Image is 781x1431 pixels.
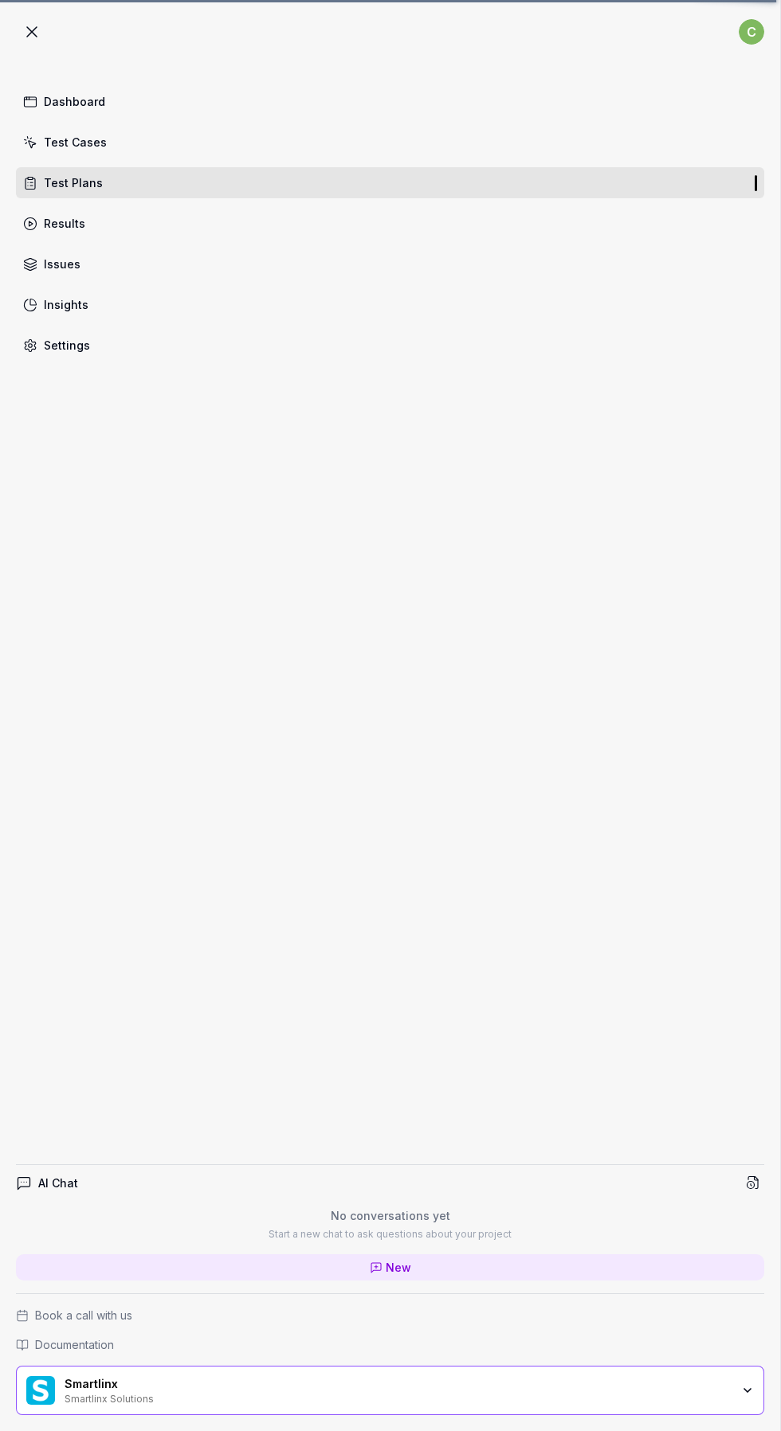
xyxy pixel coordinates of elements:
[16,330,764,361] a: Settings
[65,1377,673,1391] div: Smartlinx
[16,208,764,239] a: Results
[35,1307,132,1323] span: Book a call with us
[38,1175,78,1191] h4: AI Chat
[65,1391,673,1404] div: Smartlinx Solutions
[44,93,105,110] div: Dashboard
[16,289,764,320] a: Insights
[44,174,103,191] div: Test Plans
[386,1259,411,1276] span: New
[269,1207,512,1224] p: No conversations yet
[44,215,85,232] div: Results
[44,256,80,272] div: Issues
[16,167,764,198] a: Test Plans
[35,1336,114,1353] span: Documentation
[16,1366,764,1415] button: Smartlinx LogoSmartlinxSmartlinx Solutions
[44,296,88,313] div: Insights
[16,1254,764,1280] a: New
[16,1307,764,1323] a: Book a call with us
[16,127,764,158] a: Test Cases
[16,1336,764,1353] a: Documentation
[26,1376,55,1405] img: Smartlinx Logo
[269,1227,512,1241] p: Start a new chat to ask questions about your project
[739,19,764,45] span: c
[44,134,107,151] div: Test Cases
[16,248,764,280] a: Issues
[739,16,764,48] button: c
[44,337,90,354] div: Settings
[16,86,764,117] a: Dashboard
